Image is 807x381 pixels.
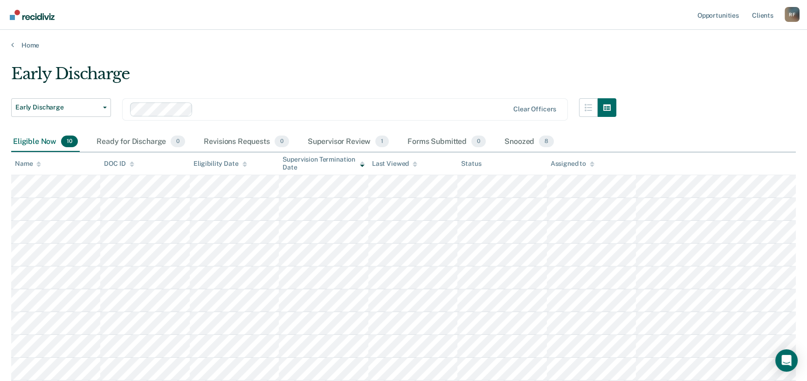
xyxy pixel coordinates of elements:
button: Profile dropdown button [785,7,800,22]
div: Clear officers [513,105,556,113]
img: Recidiviz [10,10,55,20]
span: 0 [275,136,289,148]
div: Eligibility Date [193,160,247,168]
div: R F [785,7,800,22]
span: 0 [471,136,486,148]
div: Ready for Discharge [95,132,187,152]
span: Early Discharge [15,103,99,111]
div: DOC ID [104,160,134,168]
div: Name [15,160,41,168]
div: Forms Submitted [406,132,488,152]
div: Status [461,160,481,168]
div: Snoozed [503,132,556,152]
a: Home [11,41,796,49]
span: 0 [171,136,185,148]
span: 8 [539,136,554,148]
div: Revisions Requests [202,132,290,152]
span: 10 [61,136,78,148]
div: Last Viewed [372,160,417,168]
div: Supervisor Review [306,132,391,152]
div: Supervision Termination Date [283,156,364,171]
div: Early Discharge [11,64,616,91]
span: 1 [375,136,389,148]
div: Open Intercom Messenger [775,349,798,372]
div: Assigned to [551,160,594,168]
div: Eligible Now [11,132,80,152]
